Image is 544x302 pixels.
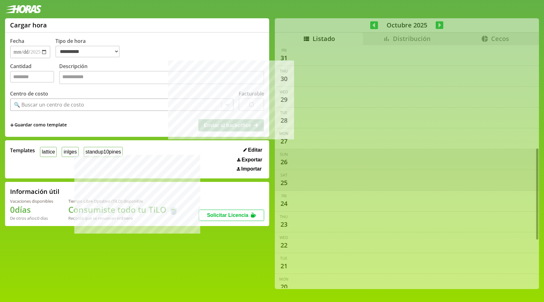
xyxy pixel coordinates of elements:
[40,147,57,157] button: lattice
[68,204,178,215] h1: Consumiste todo tu TiLO 🍵
[84,147,123,157] button: standup10pines
[55,38,125,58] label: Tipo de hora
[14,101,84,108] div: 🔍 Buscar un centro de costo
[10,122,14,129] span: +
[59,63,264,86] label: Descripción
[199,210,264,221] button: Solicitar Licencia
[68,215,178,221] div: Recordá que se renuevan en
[59,71,264,84] textarea: Descripción
[10,198,53,204] div: Vacaciones disponibles
[10,90,48,97] label: Centro de costo
[241,147,264,153] button: Editar
[68,198,178,204] div: Tiempo Libre Optativo (TiLO) disponible
[10,187,59,196] h2: Información útil
[235,157,264,163] button: Exportar
[10,71,54,83] input: Cantidad
[10,21,47,29] h1: Cargar hora
[239,90,264,97] label: Facturable
[55,46,120,57] select: Tipo de hora
[10,122,67,129] span: +Guardar como template
[207,212,248,218] span: Solicitar Licencia
[241,157,262,163] span: Exportar
[10,204,53,215] h1: 0 días
[62,147,78,157] button: inlges
[248,147,262,153] span: Editar
[10,63,59,86] label: Cantidad
[10,38,24,44] label: Fecha
[241,166,262,172] span: Importar
[10,215,53,221] div: De otros años: 0 días
[5,5,42,13] img: logotipo
[10,147,35,154] span: Templates
[122,215,133,221] b: Enero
